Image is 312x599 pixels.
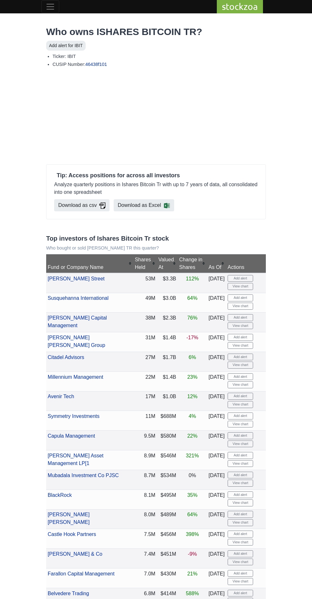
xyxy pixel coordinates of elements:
[133,273,157,293] td: 53M
[133,470,157,490] td: 8.7M
[207,254,226,273] th: As Of: No sort applied, activate to apply an ascending sort
[228,373,253,380] button: Add alert
[228,314,253,321] button: Add alert
[228,519,253,526] a: View chart
[48,532,96,537] a: Castle Hook Partners
[228,491,253,498] button: Add alert
[157,313,178,332] td: $2.3B
[157,293,178,313] td: $3.0B
[187,433,197,439] span: 22%
[228,275,253,282] button: Add alert
[187,295,197,301] span: 64%
[186,453,199,458] span: 321%
[207,568,226,588] td: [DATE]
[207,470,226,490] td: [DATE]
[133,529,157,549] td: 7.5M
[207,411,226,431] td: [DATE]
[133,549,157,568] td: 7.4M
[228,539,253,546] a: View chart
[228,511,253,518] button: Add alert
[46,245,266,251] p: Who bought or sold [PERSON_NAME] TR this quarter?
[53,53,266,60] li: Ticker: IBIT
[228,432,253,439] button: Add alert
[54,172,258,179] h4: Tip: Access positions for across all investors
[228,393,253,400] button: Add alert
[157,352,178,372] td: $1.7B
[228,590,253,597] button: Add alert
[46,73,266,162] iframe: Advertisement
[157,371,178,391] td: $1.4B
[157,529,178,549] td: $456M
[48,355,84,360] a: Citadel Advisors
[207,529,226,549] td: [DATE]
[228,578,253,585] a: View chart
[46,41,86,51] button: Add alert for IBIT
[157,490,178,509] td: $495M
[53,61,266,67] li: CUSIP Number:
[189,413,196,419] span: 4%
[228,354,253,361] button: Add alert
[133,411,157,431] td: 11M
[187,512,197,517] span: 64%
[207,313,226,332] td: [DATE]
[157,509,178,529] td: $489M
[186,532,199,537] span: 398%
[207,293,226,313] td: [DATE]
[187,315,197,321] span: 76%
[187,571,197,576] span: 21%
[157,470,178,490] td: $534M
[189,355,196,360] span: 6%
[207,371,226,391] td: [DATE]
[228,550,253,557] button: Add alert
[133,293,157,313] td: 49M
[207,549,226,568] td: [DATE]
[48,276,105,281] a: [PERSON_NAME] Street
[46,26,266,38] h1: Who owns ISHARES BITCOIN TR?
[207,273,226,293] td: [DATE]
[207,391,226,411] td: [DATE]
[133,568,157,588] td: 7.0M
[228,472,253,479] button: Add alert
[135,256,155,271] div: Shares Held
[228,412,253,419] button: Add alert
[133,490,157,509] td: 8.1M
[207,352,226,372] td: [DATE]
[41,0,59,13] button: Toggle navigation
[157,549,178,568] td: $451M
[228,499,253,506] a: View chart
[133,352,157,372] td: 27M
[157,391,178,411] td: $1.0B
[48,591,89,596] a: Belvedere Trading
[157,273,178,293] td: $3.3B
[207,431,226,450] td: [DATE]
[46,235,266,242] h3: Top investors of Ishares Bitcoin Tr stock
[48,473,119,478] a: Mubadala Investment Co PJSC
[48,433,95,439] a: Capula Management
[164,202,170,209] img: Download consolidated filings xlsx
[228,294,253,301] button: Add alert
[188,551,197,557] span: -9%
[157,411,178,431] td: $688M
[48,413,100,419] a: Symmetry Investments
[187,394,197,399] span: 12%
[228,460,253,467] a: View chart
[85,62,107,67] a: 46438f101
[48,335,105,348] a: [PERSON_NAME] [PERSON_NAME] Group
[178,254,207,273] th: Change in Shares: No sort applied, activate to apply an ascending sort
[48,512,90,525] a: [PERSON_NAME] [PERSON_NAME]
[228,531,253,538] button: Add alert
[114,199,174,211] a: Download as Excel
[207,450,226,470] td: [DATE]
[133,332,157,352] td: 31M
[186,591,199,596] span: 588%
[133,431,157,450] td: 9.5M
[187,374,197,380] span: 23%
[228,342,253,349] a: View chart
[157,254,178,273] th: Valued At: No sort applied, activate to apply an ascending sort
[48,571,115,576] a: Farallon Capital Management
[228,322,253,329] a: View chart
[228,559,253,566] a: View chart
[157,431,178,450] td: $580M
[133,391,157,411] td: 17M
[228,334,253,341] button: Add alert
